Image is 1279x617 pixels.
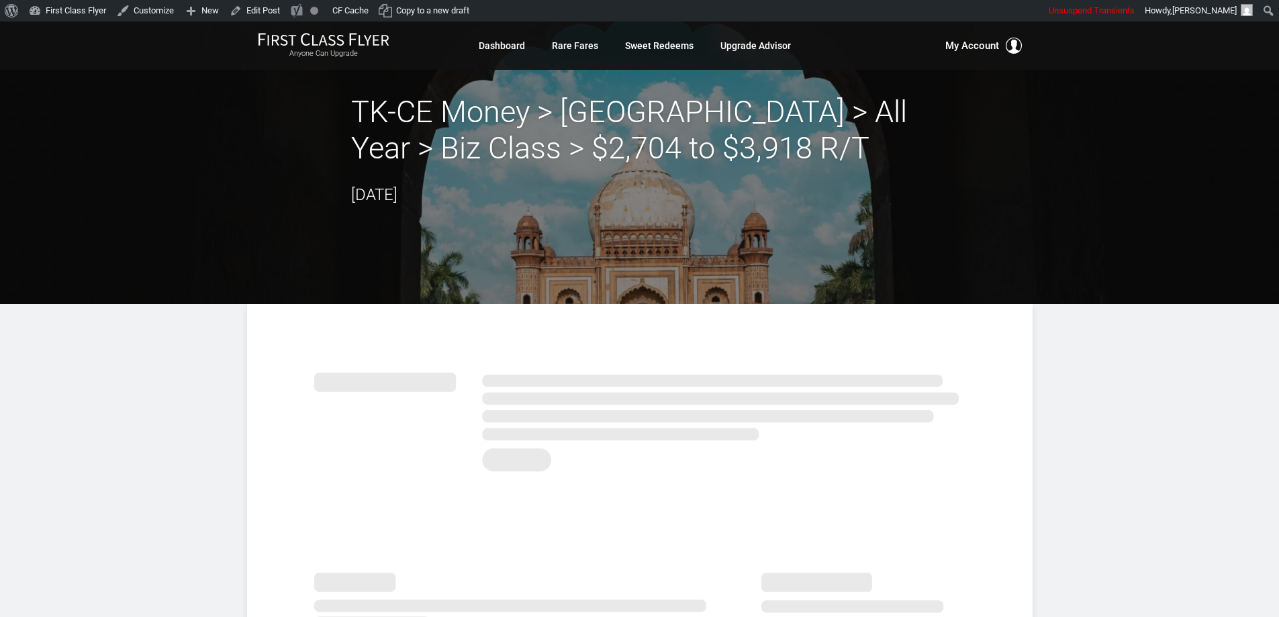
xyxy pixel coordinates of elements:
[945,38,1022,54] button: My Account
[945,38,999,54] span: My Account
[258,49,389,58] small: Anyone Can Upgrade
[720,34,791,58] a: Upgrade Advisor
[351,94,929,167] h2: TK-CE Money > [GEOGRAPHIC_DATA] > All Year > Biz Class > $2,704 to $3,918 R/T
[258,32,389,46] img: First Class Flyer
[625,34,694,58] a: Sweet Redeems
[1049,5,1135,15] span: Unsuspend Transients
[479,34,525,58] a: Dashboard
[314,358,965,479] img: summary.svg
[351,185,397,204] time: [DATE]
[1172,5,1237,15] span: [PERSON_NAME]
[552,34,598,58] a: Rare Fares
[258,32,389,59] a: First Class FlyerAnyone Can Upgrade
